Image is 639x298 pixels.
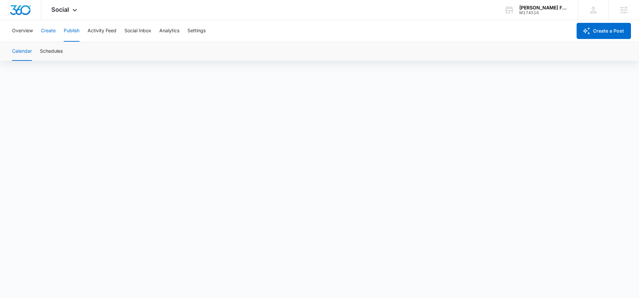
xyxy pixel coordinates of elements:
button: Create [41,20,56,42]
button: Settings [188,20,206,42]
button: Activity Feed [88,20,116,42]
div: account name [519,5,568,10]
button: Analytics [159,20,179,42]
button: Publish [64,20,79,42]
button: Create a Post [577,23,631,39]
button: Social Inbox [124,20,151,42]
button: Overview [12,20,33,42]
span: Social [51,6,69,13]
button: Calendar [12,42,32,61]
div: account id [519,10,568,15]
button: Schedules [40,42,63,61]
